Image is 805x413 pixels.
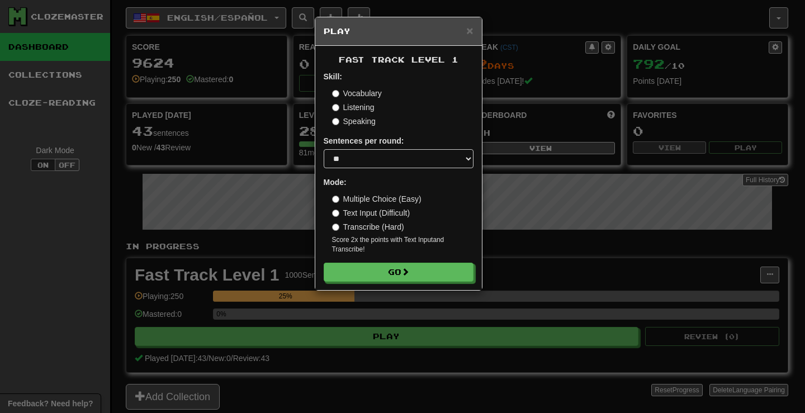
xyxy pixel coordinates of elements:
button: Close [466,25,473,36]
h5: Play [324,26,473,37]
strong: Mode: [324,178,347,187]
label: Vocabulary [332,88,382,99]
input: Vocabulary [332,90,339,97]
label: Multiple Choice (Easy) [332,193,422,205]
strong: Skill: [324,72,342,81]
label: Speaking [332,116,376,127]
label: Text Input (Difficult) [332,207,410,219]
button: Go [324,263,473,282]
label: Sentences per round: [324,135,404,146]
input: Speaking [332,118,339,125]
span: × [466,24,473,37]
label: Transcribe (Hard) [332,221,404,232]
span: Fast Track Level 1 [339,55,458,64]
small: Score 2x the points with Text Input and Transcribe ! [332,235,473,254]
input: Text Input (Difficult) [332,210,339,217]
input: Listening [332,104,339,111]
label: Listening [332,102,375,113]
input: Multiple Choice (Easy) [332,196,339,203]
input: Transcribe (Hard) [332,224,339,231]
